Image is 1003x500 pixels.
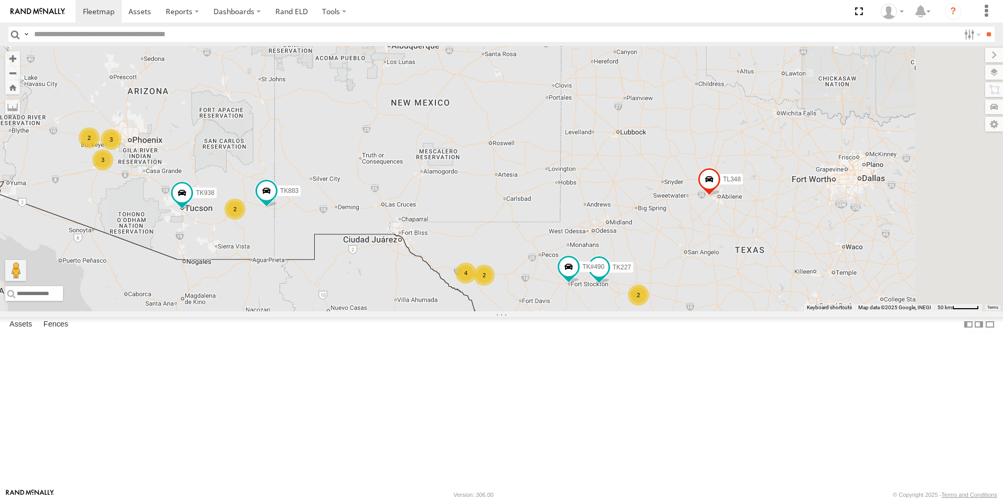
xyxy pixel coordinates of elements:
label: Measure [5,100,20,114]
img: rand-logo.svg [10,8,65,15]
button: Zoom out [5,66,20,80]
span: TK883 [280,187,298,194]
label: Hide Summary Table [985,317,995,332]
span: Map data ©2025 Google, INEGI [858,305,931,310]
span: TK227 [613,264,631,271]
a: Visit our Website [6,490,54,500]
span: 50 km [937,305,952,310]
button: Zoom Home [5,80,20,94]
button: Map Scale: 50 km per 47 pixels [934,304,982,311]
div: 3 [101,129,122,150]
div: 2 [628,285,649,306]
label: Dock Summary Table to the Left [963,317,974,332]
a: Terms [987,306,998,310]
span: TK938 [196,190,214,197]
div: 2 [225,199,246,220]
a: Terms and Conditions [942,492,997,498]
i: ? [945,3,962,20]
div: 2 [79,127,100,148]
button: Drag Pegman onto the map to open Street View [5,260,26,281]
button: Zoom in [5,51,20,66]
div: 2 [474,265,495,286]
div: © Copyright 2025 - [893,492,997,498]
label: Map Settings [985,117,1003,132]
div: Version: 306.00 [454,492,494,498]
div: 3 [92,149,113,170]
div: 4 [455,263,476,284]
label: Fences [38,317,73,332]
span: TK#490 [582,263,604,270]
label: Search Filter Options [960,27,983,42]
div: Daniel Del Muro [877,4,908,19]
label: Assets [4,317,37,332]
label: Dock Summary Table to the Right [974,317,984,332]
span: TL348 [723,176,741,183]
label: Search Query [22,27,30,42]
button: Keyboard shortcuts [807,304,852,311]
